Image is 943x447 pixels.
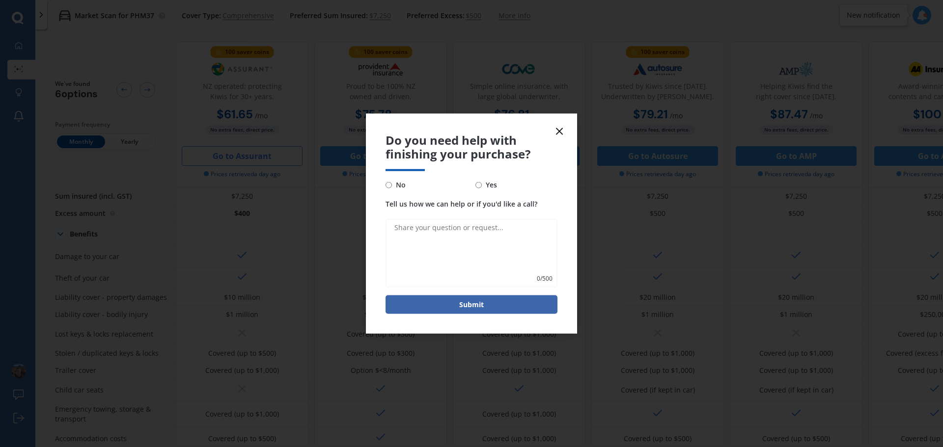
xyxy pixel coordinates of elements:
[482,179,497,191] span: Yes
[386,199,537,209] span: Tell us how we can help or if you'd like a call?
[386,295,557,314] button: Submit
[386,133,557,161] span: Do you need help with finishing your purchase?
[386,182,392,188] input: No
[537,274,553,284] span: 0 / 500
[475,182,482,188] input: Yes
[392,179,406,191] span: No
